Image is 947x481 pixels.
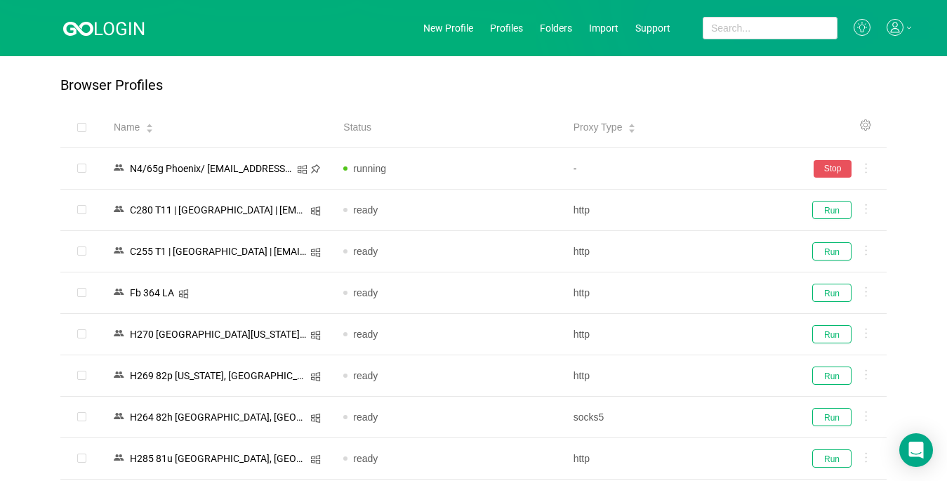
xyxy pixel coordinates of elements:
[703,17,837,39] input: Search...
[490,22,523,34] a: Profiles
[812,408,852,426] button: Run
[310,413,321,423] i: icon: windows
[178,289,189,299] i: icon: windows
[126,325,310,343] div: Н270 [GEOGRAPHIC_DATA][US_STATE]/ [EMAIL_ADDRESS][DOMAIN_NAME]
[814,160,852,178] button: Stop
[899,433,933,467] div: Open Intercom Messenger
[562,314,792,355] td: http
[812,284,852,302] button: Run
[310,247,321,258] i: icon: windows
[126,159,297,178] div: N4/65g Phoenix/ [EMAIL_ADDRESS][DOMAIN_NAME]
[562,231,792,272] td: http
[310,330,321,341] i: icon: windows
[126,242,310,261] div: C255 T1 | [GEOGRAPHIC_DATA] | [EMAIL_ADDRESS][DOMAIN_NAME]
[589,22,618,34] a: Import
[353,204,378,216] span: ready
[562,148,792,190] td: -
[297,164,307,175] i: icon: windows
[423,22,473,34] a: New Profile
[635,22,670,34] a: Support
[562,190,792,231] td: http
[126,367,310,385] div: Н269 82p [US_STATE], [GEOGRAPHIC_DATA]/ [EMAIL_ADDRESS][DOMAIN_NAME]
[628,127,636,131] i: icon: caret-down
[628,122,636,126] i: icon: caret-up
[146,122,154,126] i: icon: caret-up
[310,164,321,174] i: icon: pushpin
[574,120,623,135] span: Proxy Type
[353,246,378,257] span: ready
[353,163,386,174] span: running
[562,272,792,314] td: http
[628,121,636,131] div: Sort
[562,438,792,480] td: http
[353,453,378,464] span: ready
[812,449,852,468] button: Run
[146,127,154,131] i: icon: caret-down
[562,355,792,397] td: http
[353,287,378,298] span: ready
[353,370,378,381] span: ready
[126,284,178,302] div: Fb 364 LA
[343,120,371,135] span: Status
[126,201,310,219] div: C280 T11 | [GEOGRAPHIC_DATA] | [EMAIL_ADDRESS][DOMAIN_NAME]
[812,325,852,343] button: Run
[126,449,310,468] div: Н285 81u [GEOGRAPHIC_DATA], [GEOGRAPHIC_DATA]/ [EMAIL_ADDRESS][DOMAIN_NAME]
[540,22,572,34] a: Folders
[812,201,852,219] button: Run
[353,411,378,423] span: ready
[353,329,378,340] span: ready
[145,121,154,131] div: Sort
[310,206,321,216] i: icon: windows
[114,120,140,135] span: Name
[126,408,310,426] div: Н264 82h [GEOGRAPHIC_DATA], [GEOGRAPHIC_DATA]/ [EMAIL_ADDRESS][DOMAIN_NAME]
[812,367,852,385] button: Run
[562,397,792,438] td: socks5
[310,371,321,382] i: icon: windows
[812,242,852,261] button: Run
[60,77,163,93] p: Browser Profiles
[310,454,321,465] i: icon: windows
